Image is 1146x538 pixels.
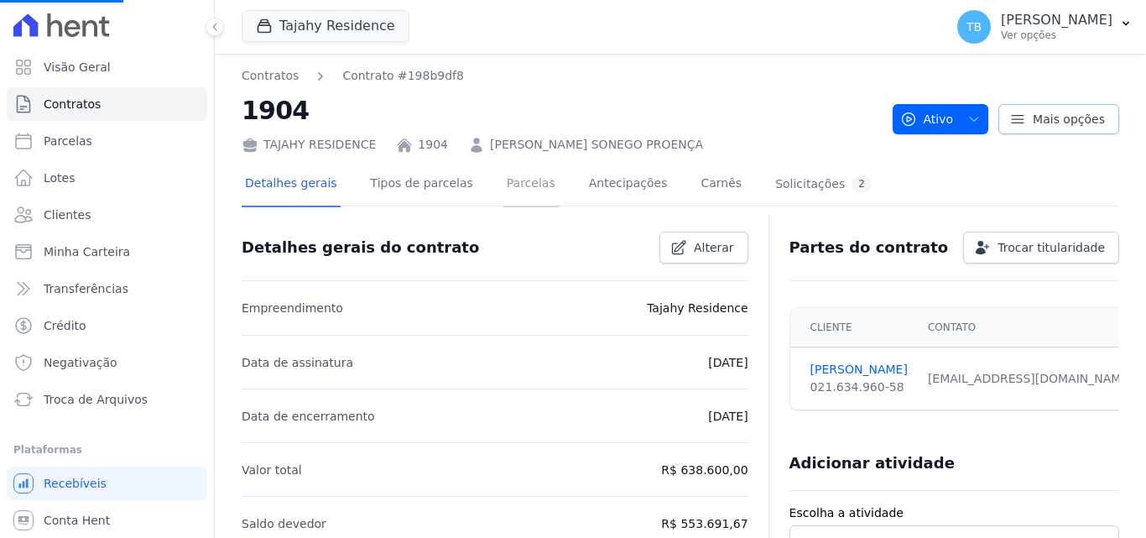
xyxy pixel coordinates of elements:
nav: Breadcrumb [242,67,464,85]
div: 021.634.960-58 [810,379,908,396]
a: Contratos [242,67,299,85]
a: Carnês [697,163,745,207]
a: 1904 [418,136,448,154]
th: Cliente [790,308,918,347]
p: [DATE] [708,353,748,373]
span: Visão Geral [44,59,111,76]
h3: Detalhes gerais do contrato [242,238,479,258]
a: Solicitações2 [772,163,875,207]
span: Recebíveis [44,475,107,492]
a: Conta Hent [7,504,207,537]
nav: Breadcrumb [242,67,879,85]
a: Alterar [659,232,748,264]
div: TAJAHY RESIDENCE [242,136,376,154]
a: Contrato #198b9df8 [342,67,464,85]
div: Solicitações [775,176,872,192]
div: 2 [852,176,872,192]
a: Lotes [7,161,207,195]
div: Plataformas [13,440,201,460]
span: Conta Hent [44,512,110,529]
a: Troca de Arquivos [7,383,207,416]
span: Lotes [44,170,76,186]
p: Data de encerramento [242,406,375,426]
h2: 1904 [242,91,879,129]
a: Antecipações [586,163,671,207]
p: Tajahy Residence [647,298,748,318]
span: Negativação [44,354,117,371]
h3: Adicionar atividade [789,453,955,473]
span: Mais opções [1033,111,1105,128]
span: Transferências [44,280,128,297]
a: Minha Carteira [7,235,207,269]
span: Ativo [900,104,954,134]
span: Contratos [44,96,101,112]
a: Mais opções [998,104,1119,134]
p: Saldo devedor [242,514,326,534]
button: Tajahy Residence [242,10,409,42]
span: Clientes [44,206,91,223]
a: Tipos de parcelas [367,163,477,207]
a: Clientes [7,198,207,232]
a: [PERSON_NAME] SONEGO PROENÇA [490,136,703,154]
a: Crédito [7,309,207,342]
a: Negativação [7,346,207,379]
span: Parcelas [44,133,92,149]
span: Minha Carteira [44,243,130,260]
h3: Partes do contrato [789,238,949,258]
th: Contato [918,308,1143,347]
p: R$ 553.691,67 [661,514,748,534]
a: Visão Geral [7,50,207,84]
p: [DATE] [708,406,748,426]
a: Contratos [7,87,207,121]
span: Crédito [44,317,86,334]
span: Trocar titularidade [998,239,1105,256]
button: TB [PERSON_NAME] Ver opções [944,3,1146,50]
a: Detalhes gerais [242,163,341,207]
p: [PERSON_NAME] [1001,12,1112,29]
p: R$ 638.600,00 [661,460,748,480]
button: Ativo [893,104,989,134]
a: [PERSON_NAME] [810,361,908,379]
a: Trocar titularidade [963,232,1119,264]
label: Escolha a atividade [789,504,1119,522]
div: [EMAIL_ADDRESS][DOMAIN_NAME] [928,370,1133,388]
a: Parcelas [503,163,559,207]
p: Valor total [242,460,302,480]
a: Parcelas [7,124,207,158]
a: Transferências [7,272,207,306]
p: Data de assinatura [242,353,353,373]
span: TB [966,21,982,33]
span: Troca de Arquivos [44,391,148,408]
a: Recebíveis [7,467,207,500]
span: Alterar [694,239,734,256]
p: Ver opções [1001,29,1112,42]
p: Empreendimento [242,298,343,318]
